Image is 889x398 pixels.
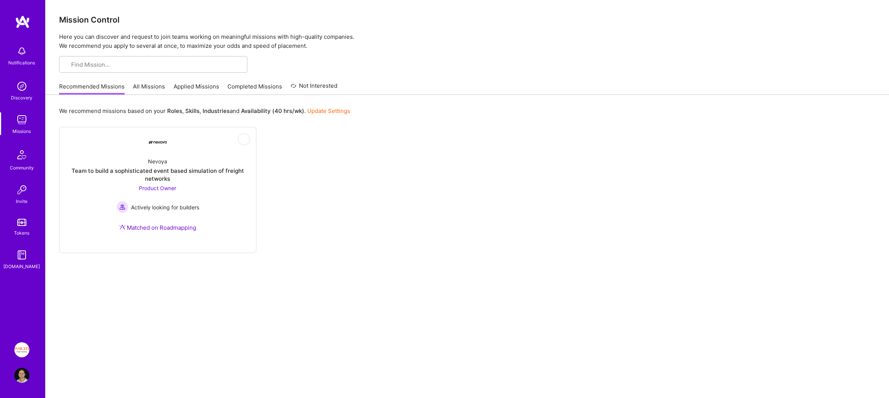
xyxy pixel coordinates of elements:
[59,82,125,95] a: Recommended Missions
[139,185,177,191] span: Product Owner
[14,182,29,197] img: Invite
[291,81,338,95] a: Not Interested
[59,107,350,115] p: We recommend missions based on your , , and .
[16,197,28,205] div: Invite
[149,141,167,144] img: Company Logo
[71,61,241,69] input: Find Mission...
[12,368,31,383] a: User Avatar
[14,368,29,383] img: User Avatar
[65,62,71,68] i: icon SearchGrey
[131,203,200,211] span: Actively looking for builders
[14,247,29,262] img: guide book
[12,342,31,357] a: Insight Partners: Data & AI - Sourcing
[203,107,230,114] b: Industries
[13,146,31,164] img: Community
[10,164,34,172] div: Community
[228,82,282,95] a: Completed Missions
[15,15,30,29] img: logo
[59,32,875,50] p: Here you can discover and request to join teams working on meaningful missions with high-quality ...
[133,82,165,95] a: All Missions
[59,15,875,24] h3: Mission Control
[119,224,125,230] img: Ateam Purple Icon
[14,79,29,94] img: discovery
[174,82,219,95] a: Applied Missions
[241,107,304,114] b: Availability (40 hrs/wk)
[9,59,35,67] div: Notifications
[13,127,31,135] div: Missions
[241,136,247,142] i: icon EyeClosed
[307,107,350,114] a: Update Settings
[14,112,29,127] img: teamwork
[17,219,26,226] img: tokens
[66,133,250,241] a: Company LogoNevoyaTeam to build a sophisticated event based simulation of freight networksProduct...
[4,262,40,270] div: [DOMAIN_NAME]
[66,167,250,183] div: Team to build a sophisticated event based simulation of freight networks
[14,44,29,59] img: bell
[14,229,30,237] div: Tokens
[116,201,128,213] img: Actively looking for builders
[167,107,182,114] b: Roles
[11,94,33,102] div: Discovery
[185,107,200,114] b: Skills
[119,224,197,232] div: Matched on Roadmapping
[14,342,29,357] img: Insight Partners: Data & AI - Sourcing
[148,157,168,165] div: Nevoya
